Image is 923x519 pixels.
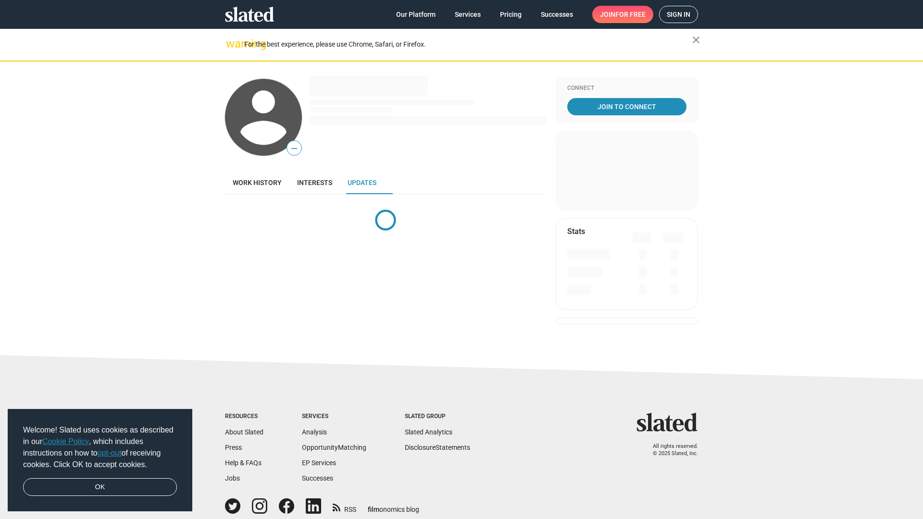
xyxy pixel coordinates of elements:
a: Sign in [659,6,698,23]
span: Successes [541,6,573,23]
a: Analysis [302,428,327,436]
a: filmonomics blog [368,497,419,514]
a: Joinfor free [592,6,653,23]
span: Interests [297,179,332,186]
a: Press [225,444,242,451]
span: for free [615,6,646,23]
div: For the best experience, please use Chrome, Safari, or Firefox. [244,38,692,51]
a: Cookie Policy [42,437,89,445]
div: cookieconsent [8,409,192,512]
a: dismiss cookie message [23,478,177,496]
div: Connect [567,85,686,92]
span: Our Platform [396,6,436,23]
a: OpportunityMatching [302,444,366,451]
span: Sign in [667,6,690,23]
span: — [287,142,301,155]
a: Pricing [492,6,529,23]
a: DisclosureStatements [405,444,470,451]
a: Work history [225,171,289,194]
a: RSS [333,499,356,514]
a: Slated Analytics [405,428,452,436]
span: Work history [233,179,282,186]
span: Updates [348,179,376,186]
a: Interests [289,171,340,194]
mat-card-title: Stats [567,226,585,236]
a: Jobs [225,474,240,482]
a: About Slated [225,428,263,436]
a: Successes [302,474,333,482]
p: All rights reserved. © 2025 Slated, Inc. [643,443,698,457]
a: Join To Connect [567,98,686,115]
mat-icon: warning [226,38,237,49]
div: Slated Group [405,413,470,420]
a: Successes [533,6,581,23]
a: Updates [340,171,384,194]
a: Services [447,6,488,23]
a: Help & FAQs [225,459,262,467]
div: Resources [225,413,263,420]
span: Join [600,6,646,23]
a: Our Platform [388,6,443,23]
mat-icon: close [690,34,702,46]
span: Services [455,6,481,23]
div: Services [302,413,366,420]
span: Join To Connect [569,98,685,115]
span: film [368,506,379,513]
span: Pricing [500,6,522,23]
span: Welcome! Slated uses cookies as described in our , which includes instructions on how to of recei... [23,424,177,470]
a: opt-out [98,449,122,457]
a: EP Services [302,459,336,467]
